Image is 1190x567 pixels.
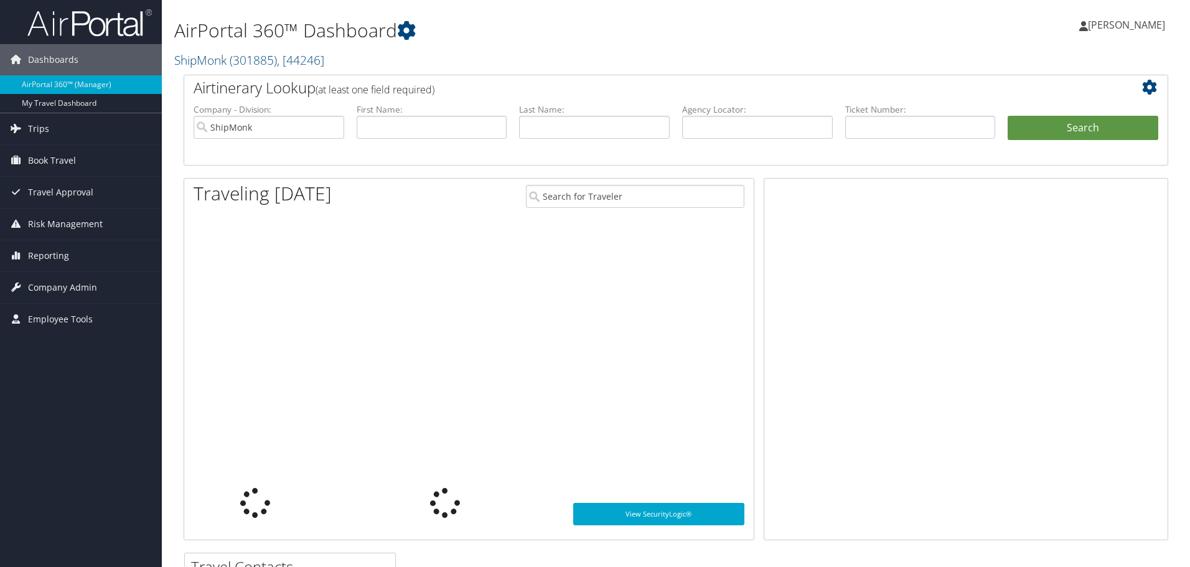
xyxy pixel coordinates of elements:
[28,240,69,271] span: Reporting
[1088,18,1165,32] span: [PERSON_NAME]
[28,209,103,240] span: Risk Management
[28,177,93,208] span: Travel Approval
[28,272,97,303] span: Company Admin
[194,180,332,207] h1: Traveling [DATE]
[845,103,996,116] label: Ticket Number:
[28,113,49,144] span: Trips
[28,145,76,176] span: Book Travel
[316,83,434,96] span: (at least one field required)
[1079,6,1178,44] a: [PERSON_NAME]
[174,52,324,68] a: ShipMonk
[27,8,152,37] img: airportal-logo.png
[1008,116,1158,141] button: Search
[519,103,670,116] label: Last Name:
[277,52,324,68] span: , [ 44246 ]
[28,44,78,75] span: Dashboards
[194,103,344,116] label: Company - Division:
[682,103,833,116] label: Agency Locator:
[194,77,1076,98] h2: Airtinerary Lookup
[174,17,843,44] h1: AirPortal 360™ Dashboard
[357,103,507,116] label: First Name:
[230,52,277,68] span: ( 301885 )
[573,503,744,525] a: View SecurityLogic®
[28,304,93,335] span: Employee Tools
[526,185,744,208] input: Search for Traveler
